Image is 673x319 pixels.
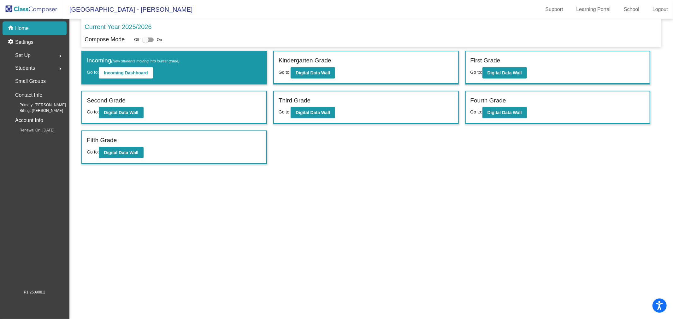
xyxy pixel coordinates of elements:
span: Renewal On: [DATE] [9,127,54,133]
b: Digital Data Wall [487,110,522,115]
span: Go to: [87,149,99,154]
label: Second Grade [87,96,126,105]
mat-icon: settings [8,38,15,46]
p: Account Info [15,116,43,125]
button: Incoming Dashboard [99,67,153,78]
button: Digital Data Wall [482,107,527,118]
span: Go to: [279,70,291,75]
span: Go to: [279,109,291,114]
b: Digital Data Wall [104,110,138,115]
span: Primary: [PERSON_NAME] [9,102,66,108]
label: Incoming [87,56,180,65]
mat-icon: arrow_right [56,52,64,60]
span: Go to: [87,70,99,75]
span: Students [15,64,35,72]
p: Contact Info [15,91,42,100]
span: [GEOGRAPHIC_DATA] - [PERSON_NAME] [63,4,192,14]
button: Digital Data Wall [99,107,143,118]
button: Digital Data Wall [291,107,335,118]
p: Compose Mode [85,35,125,44]
span: Go to: [87,109,99,114]
p: Settings [15,38,33,46]
b: Digital Data Wall [296,110,330,115]
span: (New students moving into lowest grade) [111,59,180,63]
span: Go to: [470,70,482,75]
button: Digital Data Wall [482,67,527,78]
mat-icon: arrow_right [56,65,64,72]
a: Support [540,4,568,14]
span: Go to: [470,109,482,114]
a: Logout [647,4,673,14]
b: Digital Data Wall [296,70,330,75]
a: School [619,4,644,14]
button: Digital Data Wall [99,147,143,158]
p: Current Year 2025/2026 [85,22,151,32]
b: Digital Data Wall [104,150,138,155]
label: Third Grade [279,96,310,105]
label: Fifth Grade [87,136,117,145]
span: On [157,37,162,43]
label: First Grade [470,56,500,65]
p: Home [15,25,29,32]
p: Small Groups [15,77,46,86]
label: Fourth Grade [470,96,506,105]
label: Kindergarten Grade [279,56,331,65]
a: Learning Portal [571,4,616,14]
b: Incoming Dashboard [104,70,148,75]
span: Set Up [15,51,31,60]
span: Off [134,37,139,43]
b: Digital Data Wall [487,70,522,75]
button: Digital Data Wall [291,67,335,78]
span: Billing: [PERSON_NAME] [9,108,63,113]
mat-icon: home [8,25,15,32]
